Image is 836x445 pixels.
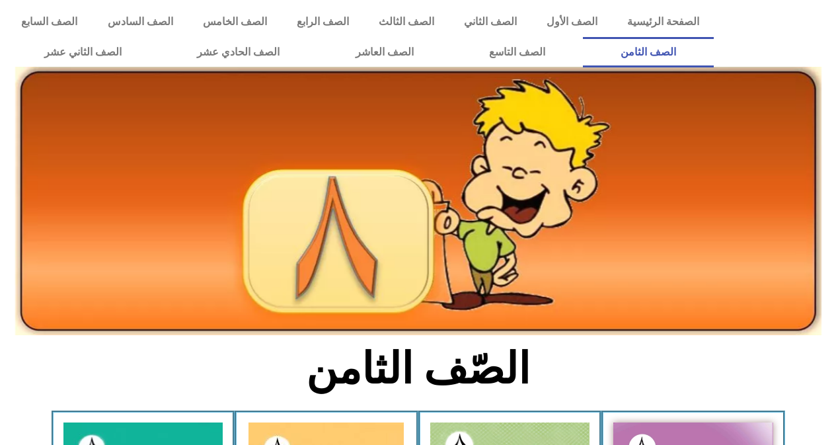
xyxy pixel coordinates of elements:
a: الصف الرابع [282,7,363,37]
a: الصف العاشر [318,37,451,67]
a: الصف الأول [531,7,612,37]
a: الصف السابع [7,7,93,37]
a: الصف الثاني [449,7,531,37]
h2: الصّف الثامن [200,343,636,395]
a: الصف الثالث [363,7,449,37]
a: الصف التاسع [451,37,583,67]
a: الصف الثاني عشر [7,37,159,67]
a: الصف الخامس [188,7,282,37]
a: الصف الثامن [583,37,714,67]
a: الصف الحادي عشر [159,37,317,67]
a: الصف السادس [93,7,188,37]
a: الصفحة الرئيسية [612,7,714,37]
